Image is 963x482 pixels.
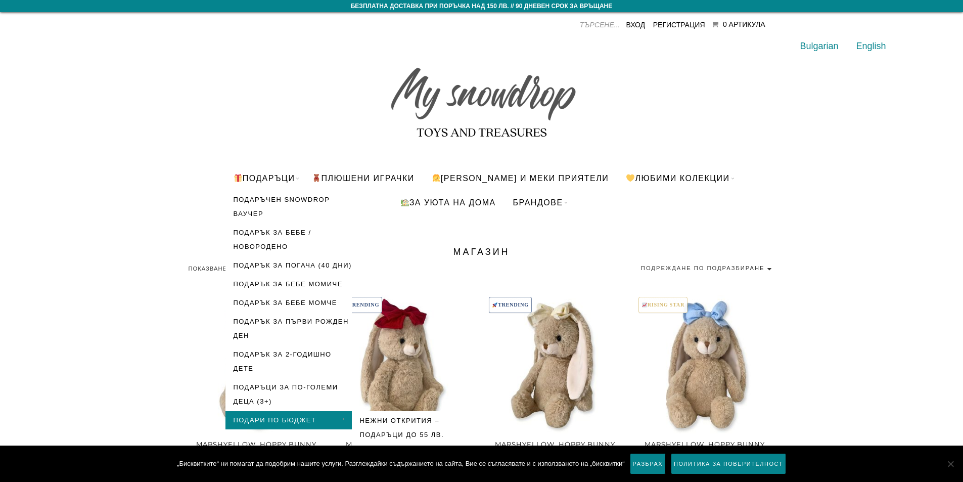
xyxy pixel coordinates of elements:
img: 🎁 [234,174,242,182]
a: 🚀TRENDINGMarshyellow, Hoppy Bunny, Buttercream Ribbon 52.81лв. [487,295,625,470]
a: Подаръци за по-големи деца (3+) [225,378,352,411]
a: 🚀TRENDINGMarshyellow, Hoppy Bunny, Raspberry Sorbet Ribbon 52.81лв. [338,295,476,470]
a: Bulgarian [800,41,838,51]
a: БРАНДОВЕ [506,190,571,214]
h2: Marshyellow, Hoppy Bunny, Sky Blue Ribbon [637,437,775,459]
a: Любими Колекции [618,166,737,190]
a: Подаръци [225,166,302,190]
a: Подарък за бебе / новородено [225,224,352,256]
a: Подарък за първи рожден ден [225,313,352,345]
img: 🧸 [312,174,320,182]
a: Marshyellow, Hoppy Bunny, Chocolate Pudding Ribbon 52.81лв. [189,295,327,470]
input: ТЪРСЕНЕ... [544,17,620,32]
img: My snowdrop [386,50,578,146]
a: 0 Артикула [712,20,765,28]
a: За уюта на дома [392,190,503,214]
span: „Бисквитките“ ни помагат да подобрим нашите услуги. Разглеждайки съдържанието на сайта, Вие се съ... [177,459,624,469]
img: 💛 [626,174,634,182]
a: [PERSON_NAME] и меки приятели [424,166,617,190]
a: Подарък за 2-годишно дете [225,345,352,378]
a: Вход Регистрация [626,21,705,29]
img: 👧 [432,174,440,182]
div: 0 Артикула [723,20,765,28]
img: 🏡 [401,198,409,206]
a: 📈RISING STARMarshyellow, Hoppy Bunny, Sky Blue Ribbon 52.81лв. [637,295,775,470]
a: English [856,41,886,51]
h1: МАГАЗИН [189,245,775,259]
h2: Marshyellow, Hoppy Bunny, Raspberry Sorbet Ribbon [338,437,476,459]
a: Политика за поверителност [671,453,786,474]
a: Подарък за бебе момиче [225,275,352,293]
a: ПЛЮШЕНИ ИГРАЧКИ [304,166,422,190]
a: Подарък за бебе момче [225,294,352,312]
p: Показване на продукти 1–20 от общо 558 [189,261,336,276]
a: Подарък за погача (40 дни) [225,256,352,275]
a: Подаръчен Snowdrop Ваучер [225,191,352,223]
span: No [945,459,955,469]
a: Разбрах [630,453,666,474]
select: Поръчка [641,261,775,275]
h2: Marshyellow, Hoppy Bunny, Chocolate Pudding Ribbon [189,437,327,459]
h2: Marshyellow, Hoppy Bunny, Buttercream Ribbon [487,437,625,459]
a: Подари по бюджет [225,411,352,429]
a: Нежни открития – подаръци до 55 лв. [352,412,478,444]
